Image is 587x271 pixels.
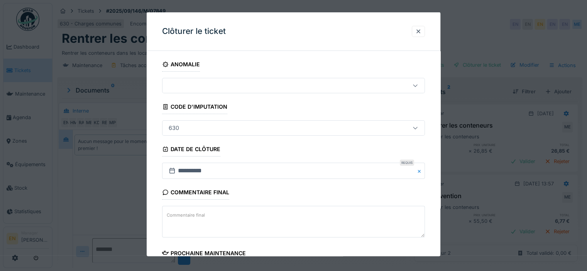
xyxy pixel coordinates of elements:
div: 630 [166,124,182,132]
button: Close [416,163,425,179]
div: Anomalie [162,59,200,72]
label: Commentaire final [165,210,206,220]
div: Requis [400,160,414,166]
div: Commentaire final [162,187,229,200]
div: Prochaine maintenance [162,247,246,260]
div: Date de clôture [162,143,220,157]
div: Code d'imputation [162,101,227,114]
h3: Clôturer le ticket [162,27,226,36]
